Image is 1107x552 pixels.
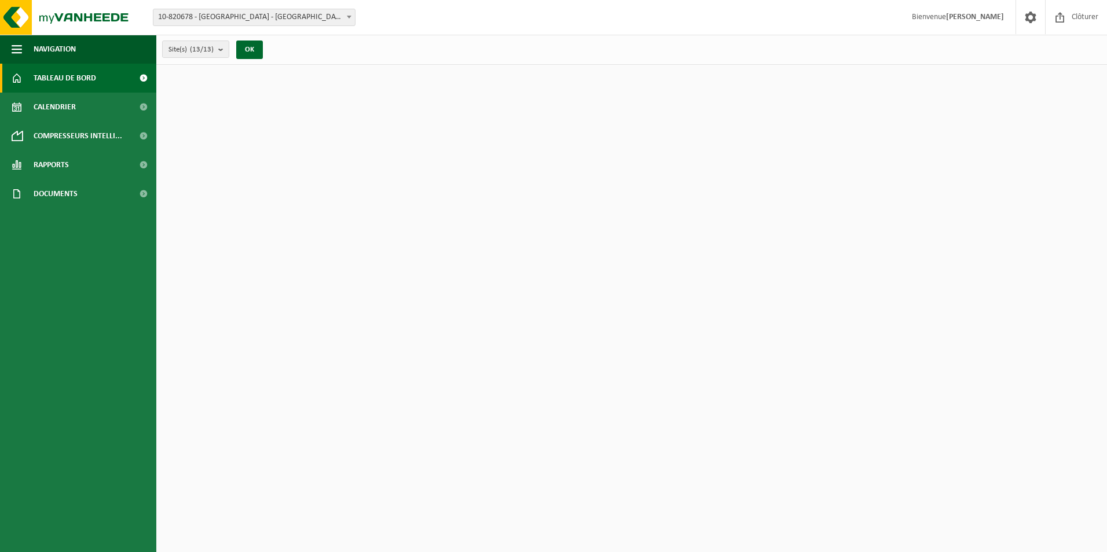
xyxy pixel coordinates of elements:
span: Documents [34,179,78,208]
span: Tableau de bord [34,64,96,93]
span: Calendrier [34,93,76,122]
span: Rapports [34,150,69,179]
span: Compresseurs intelli... [34,122,122,150]
strong: [PERSON_NAME] [946,13,1004,21]
span: 10-820678 - WALIBI - WAVRE [153,9,355,25]
count: (13/13) [190,46,214,53]
span: 10-820678 - WALIBI - WAVRE [153,9,355,26]
span: Navigation [34,35,76,64]
button: Site(s)(13/13) [162,41,229,58]
button: OK [236,41,263,59]
span: Site(s) [168,41,214,58]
